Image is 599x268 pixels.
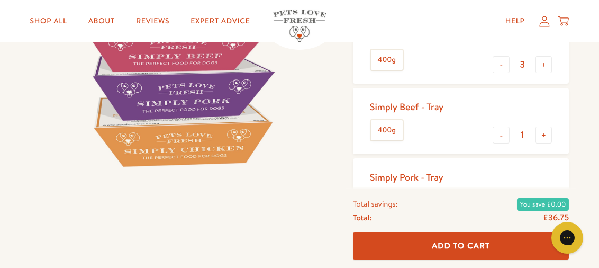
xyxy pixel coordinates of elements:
a: Shop All [22,11,76,32]
a: Expert Advice [182,11,258,32]
a: Help [497,11,533,32]
a: About [80,11,123,32]
span: Total: [353,211,371,225]
span: Total savings: [353,197,398,211]
button: + [535,56,552,73]
span: You save £0.00 [517,198,569,211]
div: Simply Beef - Tray [370,101,443,113]
label: 400g [371,50,403,70]
span: £36.75 [543,212,569,224]
a: Reviews [128,11,178,32]
label: 400g [371,120,403,140]
button: + [535,127,552,144]
iframe: Gorgias live chat messenger [546,218,588,257]
img: Pets Love Fresh [273,10,326,42]
span: Add To Cart [432,240,490,251]
div: Simply Chicken - Tray [370,30,458,42]
button: - [493,56,510,73]
div: Simply Pork - Tray [370,171,443,183]
button: Add To Cart [353,232,569,260]
button: - [493,127,510,144]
